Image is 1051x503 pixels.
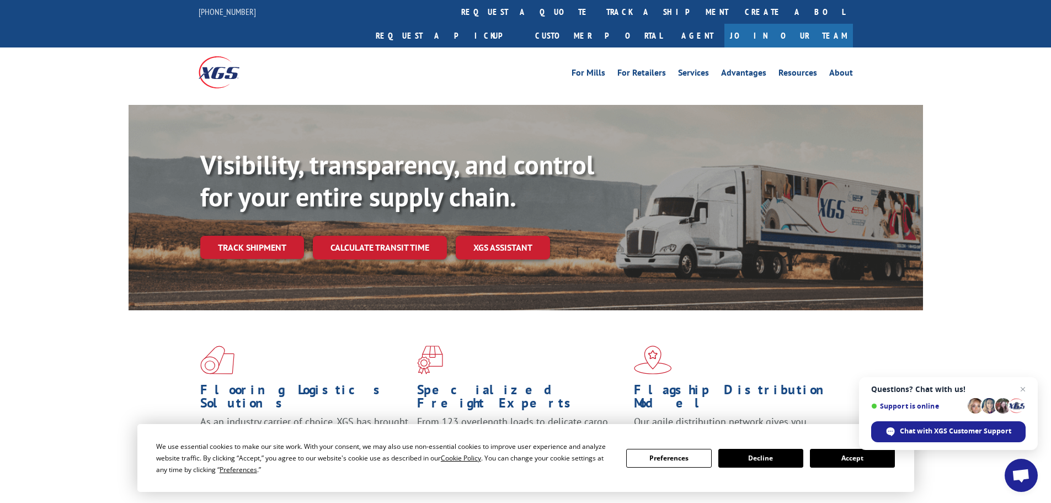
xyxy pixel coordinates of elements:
a: Request a pickup [367,24,527,47]
p: From 123 overlength loads to delicate cargo, our experienced staff knows the best way to move you... [417,415,626,464]
div: Chat with XGS Customer Support [871,421,1026,442]
span: Cookie Policy [441,453,481,463]
a: For Retailers [617,68,666,81]
a: For Mills [572,68,605,81]
a: XGS ASSISTANT [456,236,550,260]
h1: Specialized Freight Experts [417,383,626,415]
span: Questions? Chat with us! [871,385,1026,394]
span: As an industry carrier of choice, XGS has brought innovation and dedication to flooring logistics... [200,415,408,454]
a: Advantages [721,68,766,81]
a: Services [678,68,709,81]
span: Support is online [871,402,964,410]
a: Track shipment [200,236,304,259]
div: Cookie Consent Prompt [137,424,914,492]
img: xgs-icon-flagship-distribution-model-red [634,346,672,374]
a: Agent [670,24,724,47]
h1: Flooring Logistics Solutions [200,383,409,415]
img: xgs-icon-focused-on-flooring-red [417,346,443,374]
a: [PHONE_NUMBER] [199,6,256,17]
span: Our agile distribution network gives you nationwide inventory management on demand. [634,415,837,441]
a: About [829,68,853,81]
a: Join Our Team [724,24,853,47]
span: Chat with XGS Customer Support [900,426,1011,436]
a: Resources [778,68,817,81]
a: Calculate transit time [313,236,447,260]
a: Customer Portal [527,24,670,47]
span: Close chat [1016,383,1029,396]
span: Preferences [220,465,257,474]
button: Decline [718,449,803,468]
button: Preferences [626,449,711,468]
b: Visibility, transparency, and control for your entire supply chain. [200,147,594,214]
div: We use essential cookies to make our site work. With your consent, we may also use non-essential ... [156,441,613,475]
div: Open chat [1005,459,1038,492]
img: xgs-icon-total-supply-chain-intelligence-red [200,346,234,374]
button: Accept [810,449,895,468]
h1: Flagship Distribution Model [634,383,842,415]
